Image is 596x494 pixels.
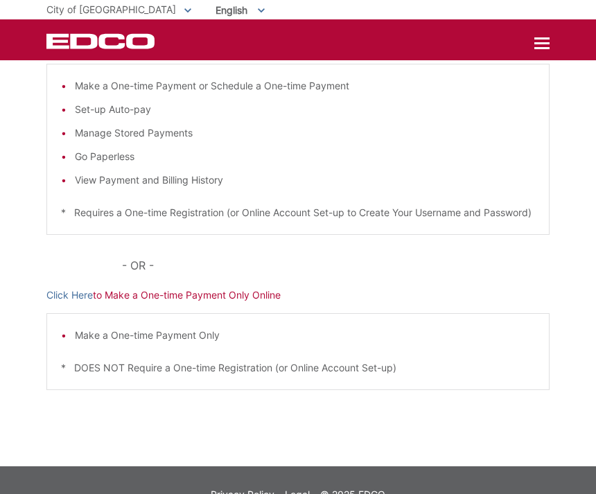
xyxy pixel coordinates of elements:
a: Click Here [46,288,93,303]
li: View Payment and Billing History [75,173,535,188]
span: City of [GEOGRAPHIC_DATA] [46,3,176,15]
li: Manage Stored Payments [75,125,535,141]
li: Make a One-time Payment or Schedule a One-time Payment [75,78,535,94]
p: * Requires a One-time Registration (or Online Account Set-up to Create Your Username and Password) [61,205,535,220]
li: Set-up Auto-pay [75,102,535,117]
li: Go Paperless [75,149,535,164]
p: - OR - [122,256,550,275]
a: EDCD logo. Return to the homepage. [46,33,157,49]
p: to Make a One-time Payment Only Online [46,288,550,303]
p: * DOES NOT Require a One-time Registration (or Online Account Set-up) [61,360,535,376]
li: Make a One-time Payment Only [75,328,535,343]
